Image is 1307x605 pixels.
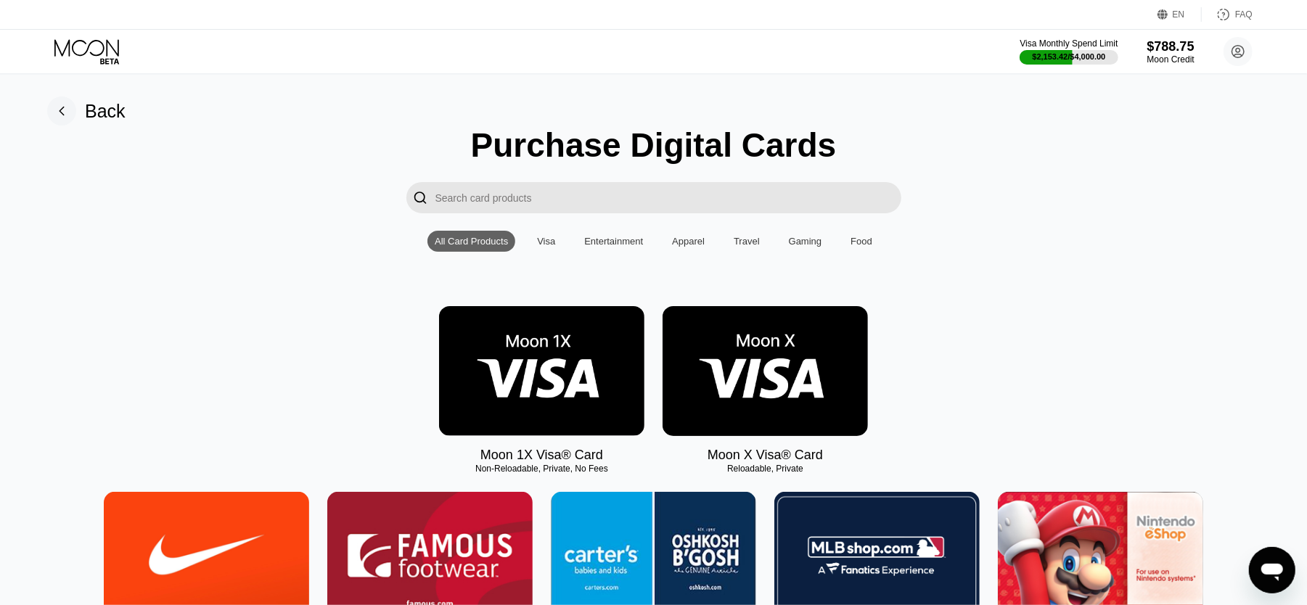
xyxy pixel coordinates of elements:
div: Food [851,236,872,247]
input: Search card products [435,182,901,213]
div: $2,153.42 / $4,000.00 [1033,52,1106,61]
div: Entertainment [584,236,643,247]
div: Reloadable, Private [663,464,868,474]
div: $788.75 [1147,39,1195,54]
div: Travel [726,231,767,252]
div: Food [843,231,880,252]
div: FAQ [1235,9,1253,20]
div: Apparel [672,236,705,247]
div: Visa [537,236,555,247]
div: Visa Monthly Spend Limit [1020,38,1118,49]
div: EN [1173,9,1185,20]
div: Travel [734,236,760,247]
div: Back [47,96,126,125]
div: Non-Reloadable, Private, No Fees [439,464,644,474]
div: FAQ [1202,7,1253,22]
div:  [414,189,428,206]
div:  [406,182,435,213]
div: Back [85,101,126,122]
div: Entertainment [577,231,650,252]
div: Gaming [782,231,829,252]
div: Visa [530,231,562,252]
div: Moon 1X Visa® Card [480,448,603,463]
div: All Card Products [427,231,515,252]
div: Moon X Visa® Card [708,448,823,463]
div: EN [1158,7,1202,22]
div: Purchase Digital Cards [471,125,837,165]
div: All Card Products [435,236,508,247]
div: Moon Credit [1147,54,1195,65]
div: Gaming [789,236,822,247]
div: Visa Monthly Spend Limit$2,153.42/$4,000.00 [1020,38,1118,65]
div: $788.75Moon Credit [1147,39,1195,65]
div: Apparel [665,231,712,252]
iframe: Button to launch messaging window [1249,547,1295,593]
